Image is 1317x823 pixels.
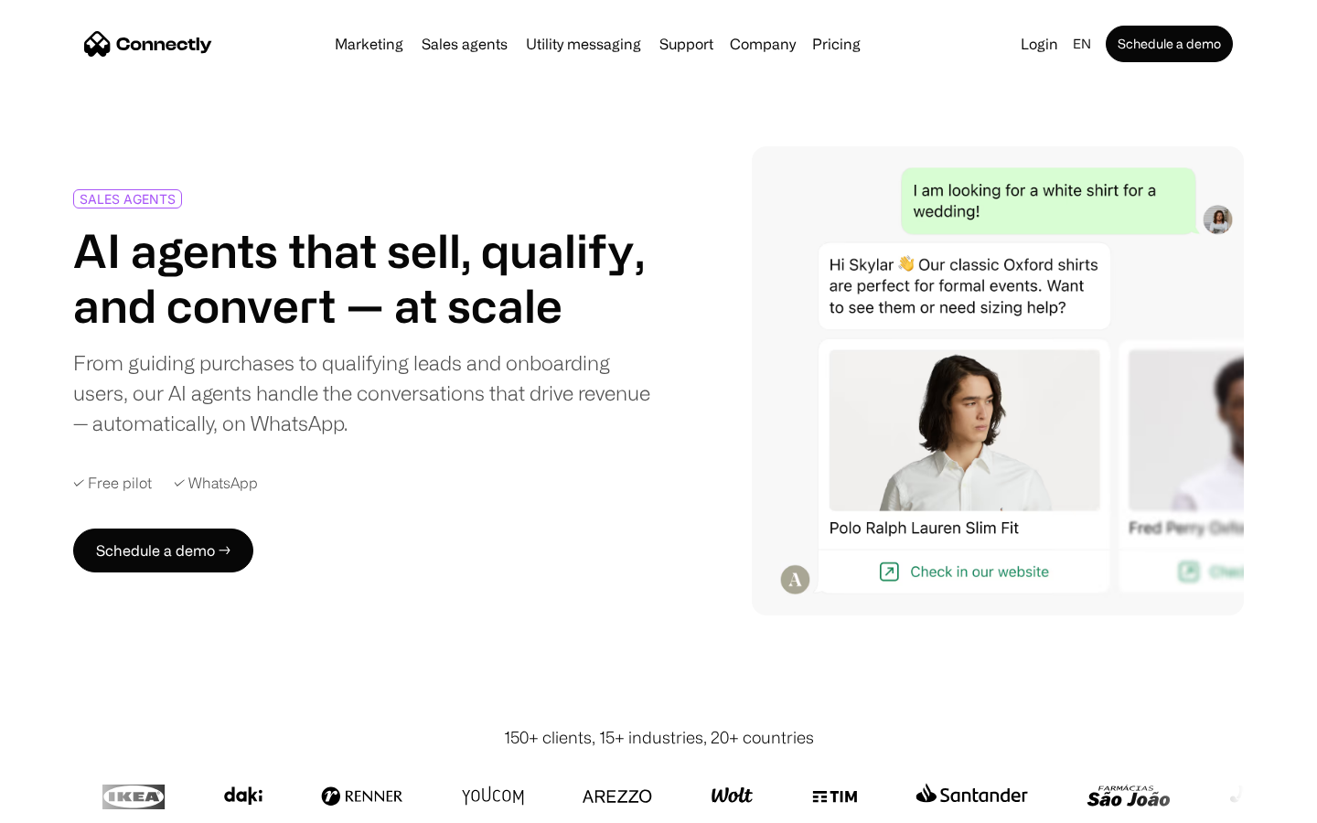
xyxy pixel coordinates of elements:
[73,475,152,492] div: ✓ Free pilot
[73,347,651,438] div: From guiding purchases to qualifying leads and onboarding users, our AI agents handle the convers...
[73,529,253,572] a: Schedule a demo →
[73,223,651,333] h1: AI agents that sell, qualify, and convert — at scale
[1013,31,1065,57] a: Login
[414,37,515,51] a: Sales agents
[504,725,814,750] div: 150+ clients, 15+ industries, 20+ countries
[327,37,411,51] a: Marketing
[519,37,648,51] a: Utility messaging
[174,475,258,492] div: ✓ WhatsApp
[730,31,796,57] div: Company
[805,37,868,51] a: Pricing
[80,192,176,206] div: SALES AGENTS
[18,789,110,817] aside: Language selected: English
[37,791,110,817] ul: Language list
[1073,31,1091,57] div: en
[1106,26,1233,62] a: Schedule a demo
[652,37,721,51] a: Support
